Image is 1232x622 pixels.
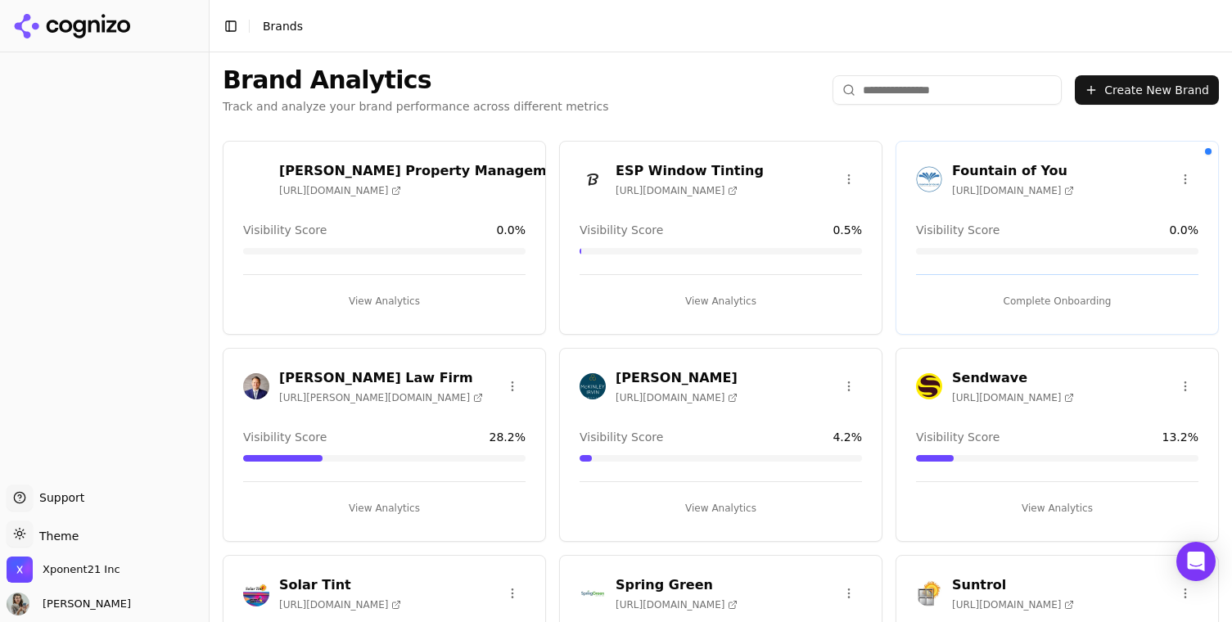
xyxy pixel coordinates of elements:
[263,20,303,33] span: Brands
[243,373,269,399] img: Johnston Law Firm
[616,391,738,404] span: [URL][DOMAIN_NAME]
[243,429,327,445] span: Visibility Score
[916,429,1000,445] span: Visibility Score
[616,598,738,611] span: [URL][DOMAIN_NAME]
[833,429,862,445] span: 4.2 %
[616,368,738,388] h3: [PERSON_NAME]
[916,288,1198,314] button: Complete Onboarding
[1162,429,1198,445] span: 13.2 %
[580,222,663,238] span: Visibility Score
[952,598,1074,611] span: [URL][DOMAIN_NAME]
[580,495,862,521] button: View Analytics
[7,557,33,583] img: Xponent21 Inc
[580,580,606,606] img: Spring Green
[243,495,526,521] button: View Analytics
[7,557,120,583] button: Open organization switcher
[1176,542,1216,581] div: Open Intercom Messenger
[279,575,401,595] h3: Solar Tint
[616,161,764,181] h3: ESP Window Tinting
[279,161,571,181] h3: [PERSON_NAME] Property Management
[490,429,526,445] span: 28.2 %
[36,597,131,611] span: [PERSON_NAME]
[580,166,606,192] img: ESP Window Tinting
[1169,222,1198,238] span: 0.0 %
[496,222,526,238] span: 0.0 %
[7,593,131,615] button: Open user button
[952,161,1074,181] h3: Fountain of You
[616,575,738,595] h3: Spring Green
[263,18,303,34] nav: breadcrumb
[1075,75,1219,105] button: Create New Brand
[33,530,79,543] span: Theme
[580,288,862,314] button: View Analytics
[243,166,269,192] img: Byrd Property Management
[916,222,1000,238] span: Visibility Score
[916,373,942,399] img: Sendwave
[223,65,609,95] h1: Brand Analytics
[43,562,120,577] span: Xponent21 Inc
[580,429,663,445] span: Visibility Score
[580,373,606,399] img: McKinley Irvin
[279,368,483,388] h3: [PERSON_NAME] Law Firm
[916,166,942,192] img: Fountain of You
[243,580,269,606] img: Solar Tint
[279,391,483,404] span: [URL][PERSON_NAME][DOMAIN_NAME]
[952,184,1074,197] span: [URL][DOMAIN_NAME]
[243,288,526,314] button: View Analytics
[952,391,1074,404] span: [URL][DOMAIN_NAME]
[33,489,84,506] span: Support
[279,598,401,611] span: [URL][DOMAIN_NAME]
[952,575,1074,595] h3: Suntrol
[7,593,29,615] img: Kayleigh Crandell
[833,222,862,238] span: 0.5 %
[279,184,401,197] span: [URL][DOMAIN_NAME]
[916,495,1198,521] button: View Analytics
[952,368,1074,388] h3: Sendwave
[243,222,327,238] span: Visibility Score
[916,580,942,606] img: Suntrol
[223,98,609,115] p: Track and analyze your brand performance across different metrics
[616,184,738,197] span: [URL][DOMAIN_NAME]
